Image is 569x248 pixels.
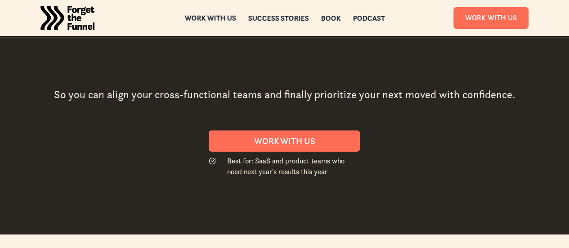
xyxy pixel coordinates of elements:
[248,15,309,21] a: Success Stories
[184,15,236,21] div: Work with us
[321,15,341,21] a: Book
[184,15,236,21] a: Work with usWork with us
[227,155,360,177] div: Best for: SaaS and product teams who need next year's results this year
[54,88,515,102] div: So you can align your cross-functional teams and finally prioritize your next moved with confidence.
[353,15,385,21] a: Podcast
[453,7,529,28] a: Work With Us
[220,136,349,146] div: Work With us
[209,131,360,152] a: Work With us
